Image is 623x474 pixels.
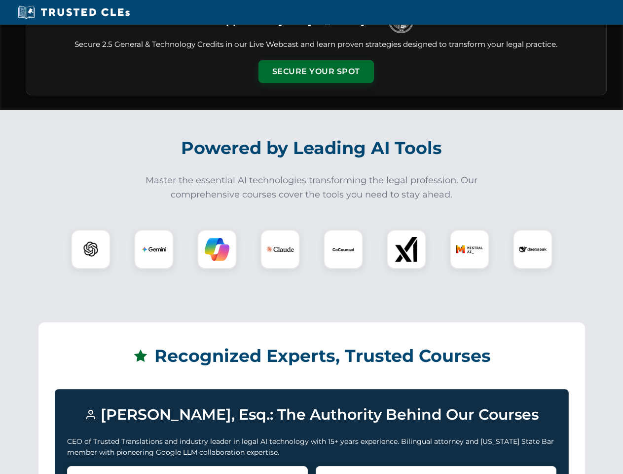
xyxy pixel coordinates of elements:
[55,339,569,373] h2: Recognized Experts, Trusted Courses
[134,230,174,269] div: Gemini
[387,230,426,269] div: xAI
[456,236,483,263] img: Mistral AI Logo
[71,230,110,269] div: ChatGPT
[38,39,594,50] p: Secure 2.5 General & Technology Credits in our Live Webcast and learn proven strategies designed ...
[205,237,229,262] img: Copilot Logo
[67,401,556,428] h3: [PERSON_NAME], Esq.: The Authority Behind Our Courses
[76,235,105,264] img: ChatGPT Logo
[331,237,356,262] img: CoCounsel Logo
[38,131,585,165] h2: Powered by Leading AI Tools
[139,173,484,202] p: Master the essential AI technologies transforming the legal profession. Our comprehensive courses...
[67,436,556,458] p: CEO of Trusted Translations and industry leader in legal AI technology with 15+ years experience....
[258,60,374,83] button: Secure Your Spot
[15,5,133,20] img: Trusted CLEs
[260,230,300,269] div: Claude
[142,237,166,262] img: Gemini Logo
[394,237,419,262] img: xAI Logo
[197,230,237,269] div: Copilot
[450,230,489,269] div: Mistral AI
[266,236,294,263] img: Claude Logo
[513,230,552,269] div: DeepSeek
[324,230,363,269] div: CoCounsel
[519,236,547,263] img: DeepSeek Logo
